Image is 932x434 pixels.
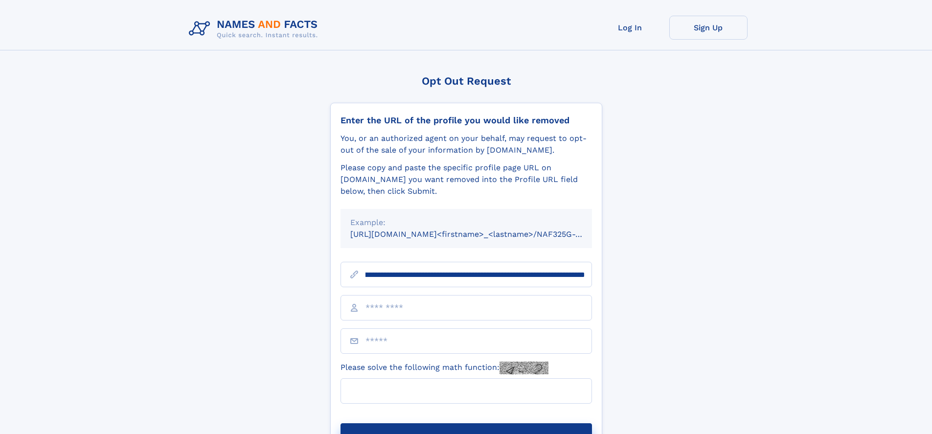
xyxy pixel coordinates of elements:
[330,75,602,87] div: Opt Out Request
[341,115,592,126] div: Enter the URL of the profile you would like removed
[591,16,669,40] a: Log In
[341,162,592,197] div: Please copy and paste the specific profile page URL on [DOMAIN_NAME] you want removed into the Pr...
[350,217,582,228] div: Example:
[669,16,748,40] a: Sign Up
[350,229,611,239] small: [URL][DOMAIN_NAME]<firstname>_<lastname>/NAF325G-xxxxxxxx
[341,362,548,374] label: Please solve the following math function:
[341,133,592,156] div: You, or an authorized agent on your behalf, may request to opt-out of the sale of your informatio...
[185,16,326,42] img: Logo Names and Facts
